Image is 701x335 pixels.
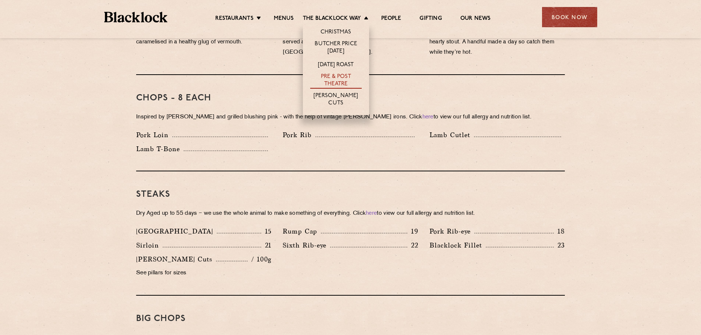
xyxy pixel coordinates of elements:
p: Lamb T-Bone [136,144,184,154]
a: Christmas [321,29,351,37]
a: Butcher Price [DATE] [310,40,362,56]
p: Our take on the classic “Steak-On-White” first served at [PERSON_NAME] in [GEOGRAPHIC_DATA] in [D... [283,27,418,58]
p: Dry Aged up to 55 days − we use the whole animal to make something of everything. Click to view o... [136,209,565,219]
p: / 100g [248,254,272,264]
a: Gifting [419,15,442,23]
p: 22 [407,240,418,250]
p: Lamb Cutlet [429,130,474,140]
p: [GEOGRAPHIC_DATA] [136,226,217,236]
p: Pork Rib [283,130,315,140]
p: Rump Cap [283,226,321,236]
a: The Blacklock Way [303,15,361,23]
a: [DATE] Roast [318,61,354,70]
p: Blacklock Fillet [429,240,486,250]
img: BL_Textured_Logo-footer-cropped.svg [104,12,168,22]
h3: Steaks [136,190,565,199]
a: Pre & Post Theatre [310,73,362,89]
p: Inspired by [PERSON_NAME] and grilled blushing pink - with the help of vintage [PERSON_NAME] iron... [136,112,565,122]
a: Menus [274,15,294,23]
p: 19 [407,227,418,236]
h3: Chops - 8 each [136,93,565,103]
p: 23 [554,240,565,250]
a: [PERSON_NAME] Cuts [310,92,362,108]
p: Sirloin [136,240,163,250]
p: 18 [554,227,565,236]
a: here [366,211,377,216]
p: Trimmings from our morning butchery, fuelled by a hearty stout. A handful made a day so catch the... [429,27,565,58]
a: here [422,114,433,120]
p: See pillars for sizes [136,268,272,278]
a: People [381,15,401,23]
p: 21 [261,240,272,250]
a: Our News [460,15,491,23]
p: Pork Rib-eye [429,226,474,236]
p: 15 [261,227,272,236]
div: Book Now [542,7,597,27]
a: Restaurants [215,15,254,23]
p: Sixth Rib-eye [283,240,330,250]
p: [PERSON_NAME] Cuts [136,254,216,264]
p: Pork Loin [136,130,172,140]
h3: Big Chops [136,314,565,324]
